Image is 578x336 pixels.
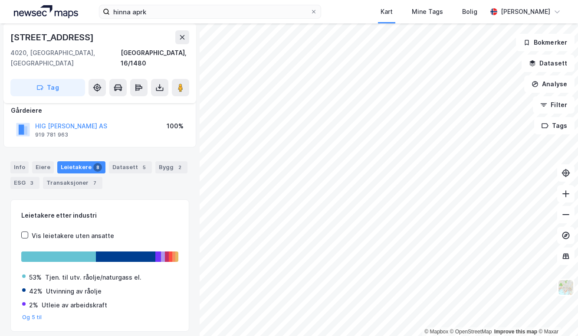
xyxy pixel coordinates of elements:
img: logo.a4113a55bc3d86da70a041830d287a7e.svg [14,5,78,18]
div: Eiere [32,161,54,173]
div: 3 [27,179,36,187]
button: Analyse [524,75,575,93]
div: ESG [10,177,39,189]
div: Transaksjoner [43,177,102,189]
div: Datasett [109,161,152,173]
button: Filter [533,96,575,114]
div: 8 [93,163,102,172]
button: Datasett [522,55,575,72]
a: OpenStreetMap [450,329,492,335]
img: Z [558,279,574,296]
div: Kontrollprogram for chat [535,294,578,336]
a: Improve this map [494,329,537,335]
button: Og 5 til [22,314,42,321]
div: Bygg [155,161,187,173]
div: Utleie av arbeidskraft [42,300,107,310]
div: 53% [29,272,42,283]
div: Kart [381,7,393,17]
a: Mapbox [424,329,448,335]
div: 919 781 963 [35,131,68,138]
div: 42% [29,286,43,297]
input: Søk på adresse, matrikkel, gårdeiere, leietakere eller personer [110,5,310,18]
div: [PERSON_NAME] [501,7,550,17]
div: Vis leietakere uten ansatte [32,231,114,241]
button: Tags [534,117,575,134]
div: [STREET_ADDRESS] [10,30,95,44]
div: 2 [175,163,184,172]
div: 2% [29,300,38,310]
button: Tag [10,79,85,96]
div: Leietakere [57,161,105,173]
div: Tjen. til utv. råolje/naturgass el. [45,272,141,283]
div: 5 [140,163,148,172]
div: Bolig [462,7,477,17]
iframe: Chat Widget [535,294,578,336]
div: Utvinning av råolje [46,286,102,297]
button: Bokmerker [516,34,575,51]
div: Gårdeiere [11,105,189,116]
div: 4020, [GEOGRAPHIC_DATA], [GEOGRAPHIC_DATA] [10,48,121,69]
div: Leietakere etter industri [21,210,178,221]
div: 7 [90,179,99,187]
div: Mine Tags [412,7,443,17]
div: Info [10,161,29,173]
div: 100% [167,121,184,131]
div: [GEOGRAPHIC_DATA], 16/1480 [121,48,189,69]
